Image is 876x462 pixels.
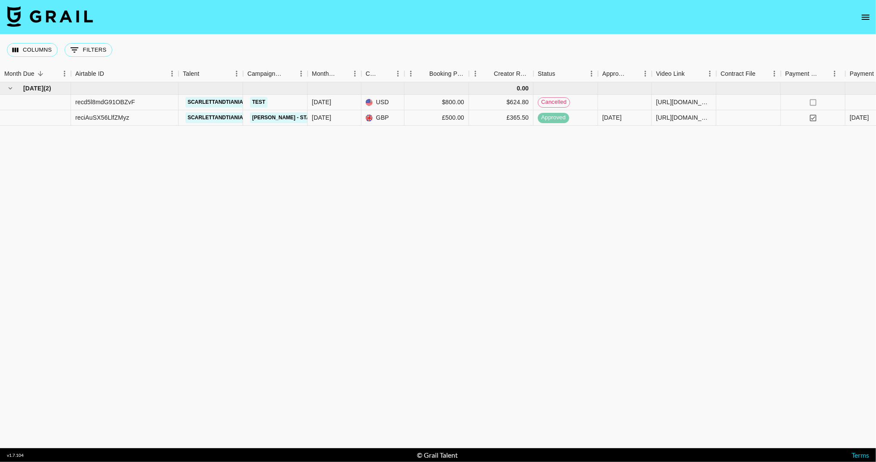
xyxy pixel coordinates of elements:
div: £365.50 [506,113,529,122]
div: Sep '25 [312,113,331,122]
button: Menu [639,67,652,80]
button: Show filters [65,43,112,57]
button: Sort [199,68,211,80]
button: Sort [756,68,768,80]
div: https://www.tiktok.com/@scarlettandtiania/video/7553044373236174093?_t=ZT-8zx1YzFWrTD&_r=1 [656,98,712,106]
button: Sort [685,68,697,80]
button: Sort [283,68,295,80]
div: Month Due [312,65,336,82]
button: Sort [555,68,568,80]
span: [DATE] [23,84,43,93]
div: Currency [361,65,404,82]
div: Booking Price [404,65,469,82]
div: 23/09/2025 [602,113,622,122]
button: Menu [585,67,598,80]
div: Video Link [652,65,716,82]
div: 23/09/2025 [850,113,869,122]
div: 0.00 [517,84,529,93]
div: $800.00 [442,98,464,106]
button: scarlettandtiania [185,112,245,123]
button: Sort [482,68,494,80]
div: https://www.tiktok.com/@scarlettandtiania/video/7553044373236174093?_t=ZT-8zx1YzFWrTD&_r=1 [656,113,712,122]
div: Currency [366,65,379,82]
div: Creator Revenue [494,65,529,82]
button: hide children [4,82,16,94]
button: Sort [379,68,392,80]
div: Contract File [721,65,756,82]
div: USD [361,95,404,110]
button: Menu [828,67,841,80]
button: Menu [230,67,243,80]
iframe: Drift Widget Chat Controller [833,419,866,452]
div: Month Due [308,65,361,82]
button: Sort [34,68,46,80]
div: Approval Date [598,65,652,82]
span: cancelled [538,98,570,106]
div: Talent [183,65,199,82]
div: GBP [361,110,404,126]
button: scarlettandtiania [185,97,245,108]
button: [PERSON_NAME] - Stay [250,112,315,123]
span: ( 2 ) [43,84,51,93]
a: Terms [851,451,869,459]
button: Menu [166,67,179,80]
div: Month Due [4,65,34,82]
button: Menu [58,67,71,80]
div: Status [534,65,598,82]
div: Approval Date [602,65,627,82]
button: Menu [703,67,716,80]
div: Talent [179,65,243,82]
div: Airtable ID [71,65,179,82]
div: Campaign (Type) [247,65,283,82]
div: reciAuSX56LlfZMyz [75,113,129,122]
div: Contract File [716,65,781,82]
div: Booking Price [429,65,465,82]
button: Sort [104,68,116,80]
button: Menu [349,67,361,80]
button: Menu [768,67,781,80]
div: Airtable ID [75,65,104,82]
button: Menu [295,67,308,80]
div: © Grail Talent [417,451,458,459]
button: Menu [392,67,404,80]
button: Menu [404,67,417,80]
div: Sep '25 [312,98,331,106]
div: $624.80 [506,98,529,106]
div: Video Link [656,65,685,82]
div: Payment Sent [785,65,819,82]
img: Grail Talent [7,6,93,27]
span: approved [538,114,569,122]
button: Menu [469,67,482,80]
button: Test [250,97,268,108]
button: Sort [336,68,349,80]
button: Sort [819,68,831,80]
div: Payment Sent [781,65,845,82]
div: recd5l8mdG91OBZvF [75,98,135,106]
button: Sort [627,68,639,80]
div: Status [538,65,555,82]
button: Sort [417,68,429,80]
button: open drawer [857,9,874,26]
div: v 1.7.104 [7,453,24,458]
button: Select columns [7,43,58,57]
div: £500.00 [442,113,464,122]
div: Campaign (Type) [243,65,308,82]
div: Creator Revenue [469,65,534,82]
